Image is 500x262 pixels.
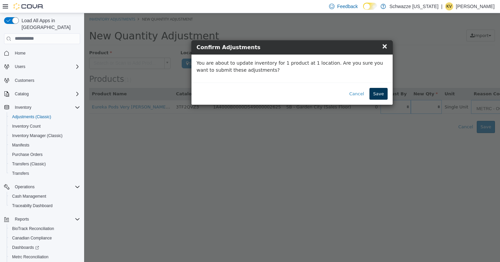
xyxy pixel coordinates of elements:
a: Dashboards [9,243,42,252]
span: BioTrack Reconciliation [12,226,54,231]
a: Adjustments (Classic) [9,113,54,121]
span: Purchase Orders [12,152,43,157]
a: Inventory Manager (Classic) [9,132,65,140]
span: BioTrack Reconciliation [9,225,80,233]
button: Reports [12,215,32,223]
span: Inventory Count [12,124,41,129]
a: Traceabilty Dashboard [9,202,55,210]
span: Transfers (Classic) [12,161,46,167]
span: Transfers (Classic) [9,160,80,168]
button: Catalog [1,89,83,99]
button: Inventory Manager (Classic) [7,131,83,140]
p: [PERSON_NAME] [456,2,495,10]
button: Canadian Compliance [7,233,83,243]
span: Customers [12,76,80,85]
span: Inventory [15,105,31,110]
span: Cash Management [9,192,80,200]
a: Transfers [9,169,32,177]
button: Metrc Reconciliation [7,252,83,262]
span: Feedback [337,3,358,10]
span: Load All Apps in [GEOGRAPHIC_DATA] [19,17,80,31]
a: Transfers (Classic) [9,160,48,168]
span: Inventory Count [9,122,80,130]
button: Transfers (Classic) [7,159,83,169]
a: Customers [12,76,37,85]
button: Cash Management [7,192,83,201]
a: BioTrack Reconciliation [9,225,57,233]
span: Canadian Compliance [9,234,80,242]
a: Home [12,49,28,57]
span: Catalog [12,90,80,98]
span: KV [447,2,452,10]
button: Adjustments (Classic) [7,112,83,122]
p: | [441,2,442,10]
button: Users [12,63,28,71]
span: Dashboards [12,245,39,250]
button: Manifests [7,140,83,150]
span: Users [12,63,80,71]
span: Transfers [9,169,80,177]
span: Adjustments (Classic) [12,114,51,120]
span: Metrc Reconciliation [12,254,48,260]
p: Schwazze [US_STATE] [389,2,438,10]
a: Inventory Count [9,122,43,130]
span: Transfers [12,171,29,176]
span: Reports [15,217,29,222]
span: Home [15,51,26,56]
span: Customers [15,78,34,83]
span: Purchase Orders [9,151,80,159]
span: Users [15,64,25,69]
span: Canadian Compliance [12,235,52,241]
button: Traceabilty Dashboard [7,201,83,210]
a: Cash Management [9,192,49,200]
span: × [297,29,303,37]
span: Catalog [15,91,29,97]
button: Reports [1,215,83,224]
span: Inventory Manager (Classic) [9,132,80,140]
span: Inventory Manager (Classic) [12,133,63,138]
button: Save [285,75,303,87]
button: Inventory Count [7,122,83,131]
button: Transfers [7,169,83,178]
button: Cancel [261,75,284,87]
button: Inventory [1,103,83,112]
a: Metrc Reconciliation [9,253,51,261]
input: Dark Mode [363,3,377,10]
button: Customers [1,75,83,85]
span: Manifests [12,142,29,148]
span: Operations [15,184,35,190]
button: Purchase Orders [7,150,83,159]
button: BioTrack Reconciliation [7,224,83,233]
button: Users [1,62,83,71]
span: Cash Management [12,194,46,199]
a: Manifests [9,141,32,149]
a: Dashboards [7,243,83,252]
p: You are about to update inventory for 1 product at 1 location. Are you sure you want to submit th... [112,46,303,61]
span: Metrc Reconciliation [9,253,80,261]
button: Inventory [12,103,34,111]
span: Dashboards [9,243,80,252]
span: Inventory [12,103,80,111]
span: Home [12,49,80,57]
a: Canadian Compliance [9,234,55,242]
h4: Confirm Adjustments [112,30,303,38]
span: Traceabilty Dashboard [9,202,80,210]
button: Home [1,48,83,58]
div: Kristine Valdez [445,2,453,10]
span: Reports [12,215,80,223]
span: Manifests [9,141,80,149]
span: Adjustments (Classic) [9,113,80,121]
a: Purchase Orders [9,151,45,159]
span: Operations [12,183,80,191]
button: Operations [1,182,83,192]
button: Operations [12,183,37,191]
span: Traceabilty Dashboard [12,203,52,208]
img: Cova [13,3,44,10]
button: Catalog [12,90,31,98]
